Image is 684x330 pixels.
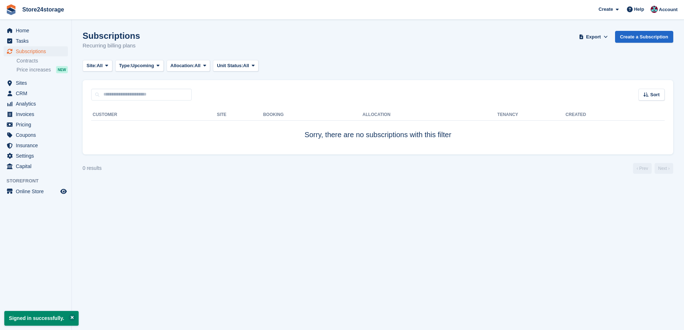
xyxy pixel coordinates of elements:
span: CRM [16,88,59,98]
span: Subscriptions [16,46,59,56]
span: Upcoming [131,62,154,69]
span: Storefront [6,177,71,185]
a: menu [4,88,68,98]
span: Sites [16,78,59,88]
span: All [195,62,201,69]
span: Help [634,6,644,13]
span: Home [16,25,59,36]
span: Online Store [16,186,59,196]
span: Invoices [16,109,59,119]
img: George [651,6,658,13]
a: Price increases NEW [17,66,68,74]
a: menu [4,78,68,88]
span: Insurance [16,140,59,150]
span: Settings [16,151,59,161]
p: Signed in successfully. [4,311,79,326]
span: Account [659,6,678,13]
a: Preview store [59,187,68,196]
span: Unit Status: [217,62,243,69]
a: menu [4,130,68,140]
span: Export [586,33,601,41]
span: Sort [650,91,660,98]
div: NEW [56,66,68,73]
span: Type: [119,62,131,69]
img: stora-icon-8386f47178a22dfd0bd8f6a31ec36ba5ce8667c1dd55bd0f319d3a0aa187defe.svg [6,4,17,15]
button: Allocation: All [167,60,210,72]
th: Allocation [363,109,498,121]
a: Create a Subscription [615,31,673,43]
h1: Subscriptions [83,31,140,41]
span: Price increases [17,66,51,73]
a: menu [4,186,68,196]
th: Created [566,109,665,121]
a: menu [4,25,68,36]
span: Tasks [16,36,59,46]
button: Export [578,31,609,43]
th: Booking [263,109,363,121]
span: All [97,62,103,69]
div: 0 results [83,164,102,172]
span: Pricing [16,120,59,130]
button: Unit Status: All [213,60,259,72]
span: Site: [87,62,97,69]
a: menu [4,99,68,109]
span: Capital [16,161,59,171]
span: Create [599,6,613,13]
span: All [243,62,249,69]
a: Contracts [17,57,68,64]
span: Allocation: [171,62,195,69]
a: Previous [633,163,652,174]
a: menu [4,109,68,119]
a: Next [655,163,673,174]
a: menu [4,36,68,46]
span: Coupons [16,130,59,140]
span: Sorry, there are no subscriptions with this filter [304,131,451,139]
th: Site [217,109,263,121]
th: Customer [91,109,217,121]
a: menu [4,161,68,171]
span: Analytics [16,99,59,109]
button: Site: All [83,60,112,72]
nav: Page [632,163,675,174]
a: menu [4,120,68,130]
button: Type: Upcoming [115,60,164,72]
a: menu [4,140,68,150]
a: menu [4,46,68,56]
a: menu [4,151,68,161]
p: Recurring billing plans [83,42,140,50]
th: Tenancy [497,109,522,121]
a: Store24storage [19,4,67,15]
